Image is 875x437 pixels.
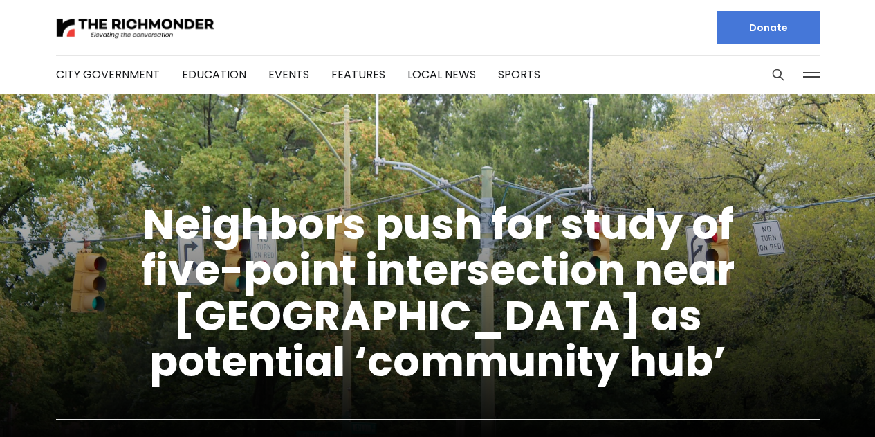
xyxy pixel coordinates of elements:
a: Sports [498,66,540,82]
button: Search this site [768,64,789,85]
a: Features [331,66,385,82]
img: The Richmonder [56,16,215,40]
a: Education [182,66,246,82]
a: Neighbors push for study of five-point intersection near [GEOGRAPHIC_DATA] as potential ‘communit... [141,195,735,391]
a: Donate [717,11,820,44]
a: Events [268,66,309,82]
iframe: portal-trigger [758,369,875,437]
a: City Government [56,66,160,82]
a: Local News [407,66,476,82]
